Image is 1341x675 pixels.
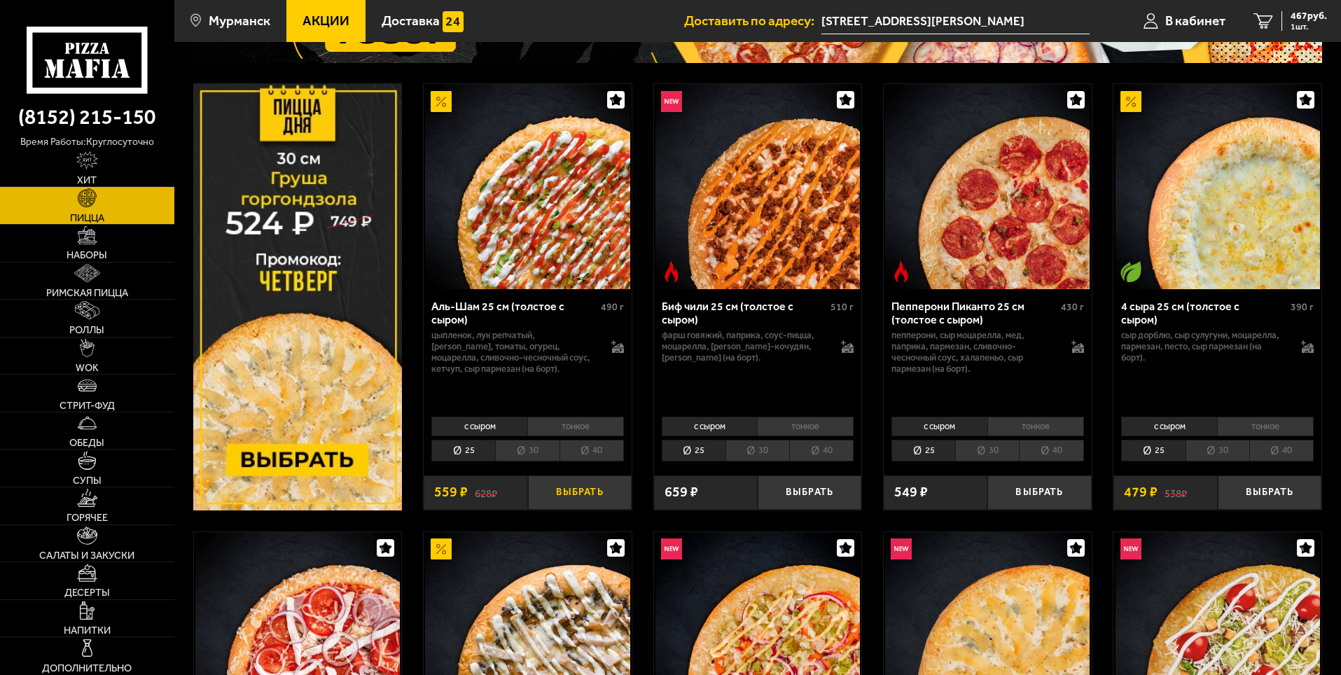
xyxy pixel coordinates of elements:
[303,14,349,27] span: Акции
[1218,475,1321,510] button: Выбрать
[655,84,860,288] img: Биф чили 25 см (толстое с сыром)
[662,440,725,461] li: 25
[431,91,452,112] img: Акционный
[758,475,861,510] button: Выбрать
[661,538,682,559] img: Новинка
[64,625,111,635] span: Напитки
[67,513,108,522] span: Горячее
[885,84,1090,288] img: Пепперони Пиканто 25 см (толстое с сыром)
[425,84,630,288] img: Аль-Шам 25 см (толстое с сыром)
[528,475,632,510] button: Выбрать
[987,475,1091,510] button: Выбрать
[495,440,559,461] li: 30
[73,475,102,485] span: Супы
[831,301,854,313] span: 510 г
[424,84,632,288] a: АкционныйАль-Шам 25 см (толстое с сыром)
[601,301,624,313] span: 490 г
[1217,417,1314,436] li: тонкое
[891,330,1057,375] p: пепперони, сыр Моцарелла, мед, паприка, пармезан, сливочно-чесночный соус, халапеньо, сыр пармеза...
[1019,440,1083,461] li: 40
[475,485,497,499] s: 628 ₽
[1121,417,1217,436] li: с сыром
[1165,14,1225,27] span: В кабинет
[661,261,682,282] img: Острое блюдо
[955,440,1019,461] li: 30
[209,14,270,27] span: Мурманск
[1120,538,1141,559] img: Новинка
[894,485,928,499] span: 549 ₽
[1120,261,1141,282] img: Вегетарианское блюдо
[891,261,912,282] img: Острое блюдо
[1061,301,1084,313] span: 430 г
[987,417,1084,436] li: тонкое
[560,440,624,461] li: 40
[1124,485,1158,499] span: 479 ₽
[39,550,134,560] span: Салаты и закуски
[77,175,97,185] span: Хит
[891,417,987,436] li: с сыром
[821,8,1090,34] input: Ваш адрес доставки
[661,91,682,112] img: Новинка
[662,300,828,326] div: Биф чили 25 см (толстое с сыром)
[42,663,132,673] span: Дополнительно
[1116,84,1320,288] img: 4 сыра 25 см (толстое с сыром)
[64,587,110,597] span: Десерты
[67,250,107,260] span: Наборы
[1291,11,1327,21] span: 467 руб.
[1121,440,1185,461] li: 25
[69,325,104,335] span: Роллы
[76,363,99,373] span: WOK
[891,440,955,461] li: 25
[684,14,821,27] span: Доставить по адресу:
[527,417,624,436] li: тонкое
[46,288,128,298] span: Римская пицца
[382,14,440,27] span: Доставка
[884,84,1092,288] a: Острое блюдоПепперони Пиканто 25 см (толстое с сыром)
[1113,84,1321,288] a: АкционныйВегетарианское блюдо4 сыра 25 см (толстое с сыром)
[431,300,597,326] div: Аль-Шам 25 см (толстое с сыром)
[431,440,495,461] li: 25
[1186,440,1249,461] li: 30
[1165,485,1187,499] s: 538 ₽
[665,485,698,499] span: 659 ₽
[431,330,597,375] p: цыпленок, лук репчатый, [PERSON_NAME], томаты, огурец, моцарелла, сливочно-чесночный соус, кетчуп...
[662,417,758,436] li: с сыром
[70,213,104,223] span: Пицца
[431,538,452,559] img: Акционный
[434,485,468,499] span: 559 ₽
[1249,440,1314,461] li: 40
[1291,22,1327,31] span: 1 шт.
[431,417,527,436] li: с сыром
[1121,300,1287,326] div: 4 сыра 25 см (толстое с сыром)
[725,440,789,461] li: 30
[891,300,1057,326] div: Пепперони Пиканто 25 см (толстое с сыром)
[69,438,104,447] span: Обеды
[1291,301,1314,313] span: 390 г
[1120,91,1141,112] img: Акционный
[654,84,862,288] a: НовинкаОстрое блюдоБиф чили 25 см (толстое с сыром)
[821,8,1090,34] span: улица Капитана Орликовой, 6
[1121,330,1287,363] p: сыр дорблю, сыр сулугуни, моцарелла, пармезан, песто, сыр пармезан (на борт).
[891,538,912,559] img: Новинка
[757,417,854,436] li: тонкое
[662,330,828,363] p: фарш говяжий, паприка, соус-пицца, моцарелла, [PERSON_NAME]-кочудян, [PERSON_NAME] (на борт).
[443,11,464,32] img: 15daf4d41897b9f0e9f617042186c801.svg
[789,440,854,461] li: 40
[60,401,115,410] span: Стрит-фуд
